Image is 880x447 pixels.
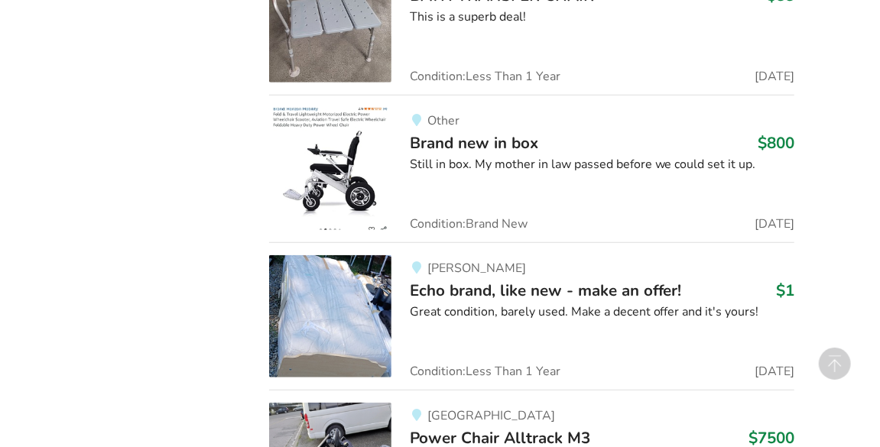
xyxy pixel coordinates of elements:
span: [DATE] [755,218,794,230]
div: Still in box. My mother in law passed before we could set it up. [410,156,794,173]
span: Condition: Less Than 1 Year [410,365,560,377]
span: Brand new in box [410,132,538,154]
span: Echo brand, like new - make an offer! [410,280,682,301]
span: Other [427,112,459,129]
div: This is a superb deal! [410,8,794,26]
img: bedroom equipment-echo brand, like new - make an offer! [269,255,391,377]
a: bedroom equipment-echo brand, like new - make an offer![PERSON_NAME]Echo brand, like new - make a... [269,242,794,390]
span: [GEOGRAPHIC_DATA] [427,407,555,424]
span: [DATE] [755,70,794,83]
a: mobility-brand new in boxOtherBrand new in box$800Still in box. My mother in law passed before we... [269,95,794,242]
h3: $800 [758,133,794,153]
img: mobility-brand new in box [269,108,391,230]
h3: $1 [776,280,794,300]
span: [DATE] [755,365,794,377]
span: Condition: Less Than 1 Year [410,70,560,83]
span: [PERSON_NAME] [427,260,526,277]
div: Great condition, barely used. Make a decent offer and it's yours! [410,303,794,321]
span: Condition: Brand New [410,218,528,230]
